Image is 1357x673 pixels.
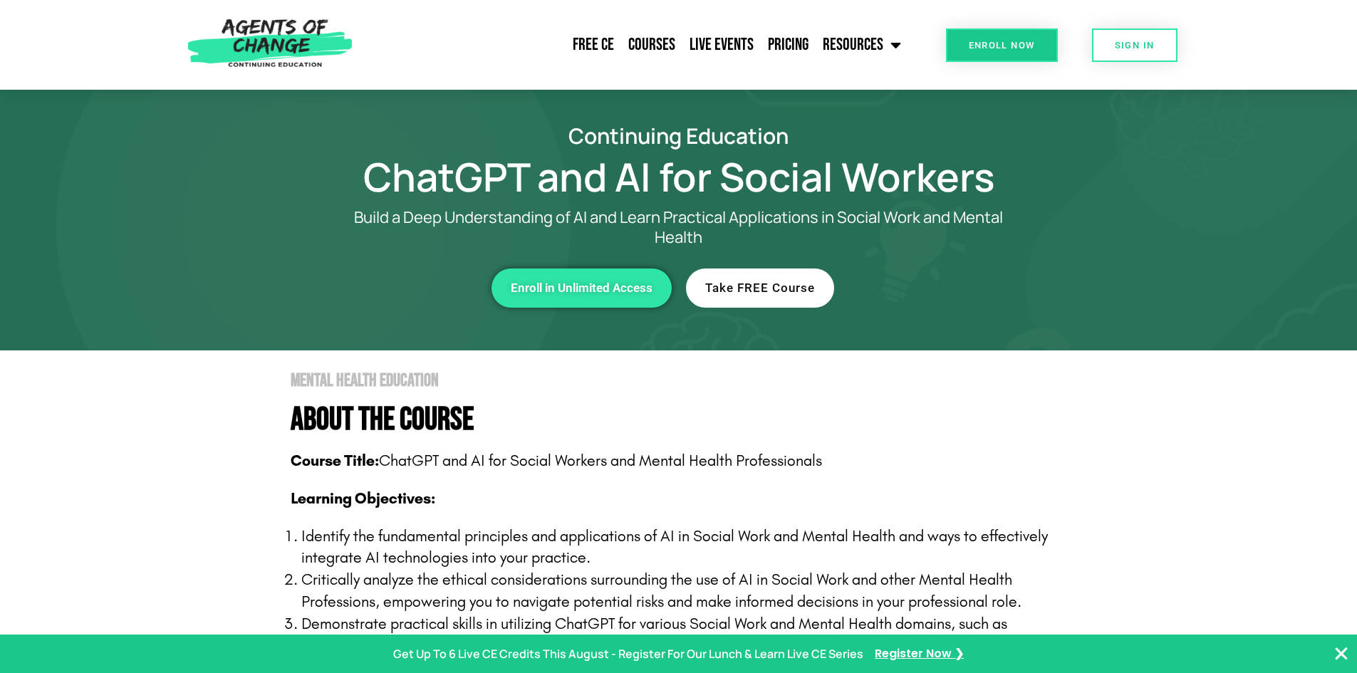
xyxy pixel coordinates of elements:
[291,404,1085,436] h4: About The Course
[969,41,1035,50] span: Enroll Now
[1115,41,1155,50] span: SIGN IN
[273,160,1085,193] h1: ChatGPT and AI for Social Workers
[273,125,1085,146] h2: Continuing Education
[761,27,816,63] a: Pricing
[360,27,908,63] nav: Menu
[566,27,621,63] a: Free CE
[291,372,1085,390] h2: Mental Health Education
[301,526,1085,570] p: Identify the fundamental principles and applications of AI in Social Work and Mental Health and w...
[291,489,435,508] b: Learning Objectives:
[393,644,863,664] p: Get Up To 6 Live CE Credits This August - Register For Our Lunch & Learn Live CE Series
[291,452,379,470] b: Course Title:
[705,282,815,294] span: Take FREE Course
[875,644,964,664] a: Register Now ❯
[816,27,908,63] a: Resources
[511,282,652,294] span: Enroll in Unlimited Access
[301,569,1085,613] p: Critically analyze the ethical considerations surrounding the use of AI in Social Work and other ...
[330,207,1028,247] p: Build a Deep Understanding of AI and Learn Practical Applications in Social Work and Mental Health
[686,268,834,308] a: Take FREE Course
[621,27,682,63] a: Courses
[1092,28,1177,62] a: SIGN IN
[492,268,672,308] a: Enroll in Unlimited Access
[682,27,761,63] a: Live Events
[1333,645,1350,662] button: Close Banner
[946,28,1058,62] a: Enroll Now
[291,450,1085,472] p: ChatGPT and AI for Social Workers and Mental Health Professionals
